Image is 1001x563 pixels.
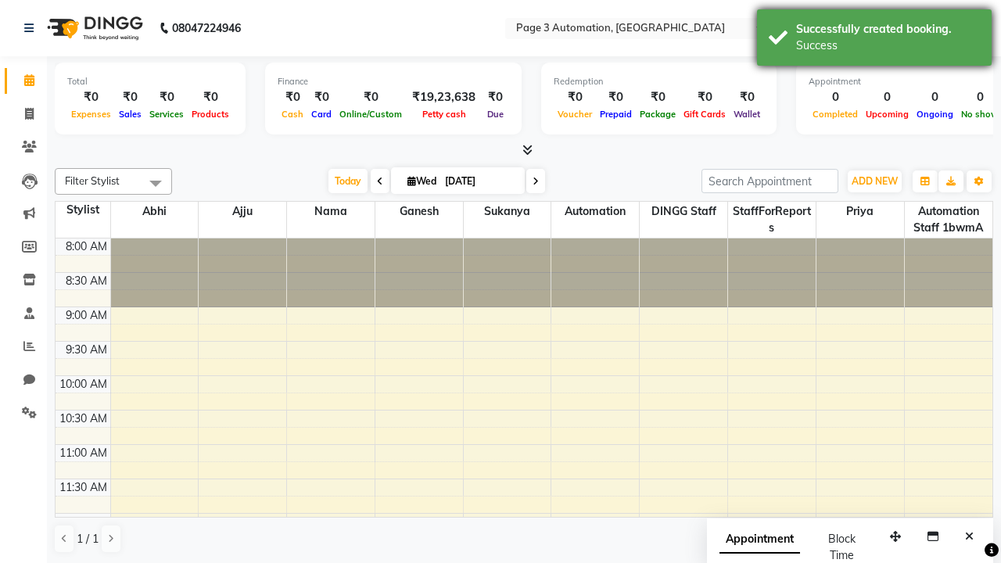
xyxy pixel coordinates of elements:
button: Close [958,525,981,549]
span: Completed [809,109,862,120]
span: 1 / 1 [77,531,99,547]
span: Automation Staff 1bwmA [905,202,992,238]
span: Sales [115,109,145,120]
div: 11:30 AM [56,479,110,496]
div: ₹0 [188,88,233,106]
div: ₹0 [335,88,406,106]
span: StaffForReports [728,202,816,238]
span: Upcoming [862,109,913,120]
div: Success [796,38,980,54]
div: 12:00 PM [57,514,110,530]
div: 10:30 AM [56,411,110,427]
span: Nama [287,202,375,221]
div: ₹0 [596,88,636,106]
span: Ajju [199,202,286,221]
div: ₹0 [67,88,115,106]
div: ₹0 [115,88,145,106]
div: 9:00 AM [63,307,110,324]
span: Ongoing [913,109,957,120]
span: Voucher [554,109,596,120]
div: ₹0 [636,88,680,106]
div: ₹0 [554,88,596,106]
div: 11:00 AM [56,445,110,461]
span: Today [328,169,368,193]
button: ADD NEW [848,170,902,192]
span: Wallet [730,109,764,120]
span: ADD NEW [852,175,898,187]
span: Wed [404,175,440,187]
div: ₹19,23,638 [406,88,482,106]
span: Automation [551,202,639,221]
div: ₹0 [730,88,764,106]
span: Products [188,109,233,120]
span: Petty cash [418,109,470,120]
input: Search Appointment [701,169,838,193]
div: Successfully created booking. [796,21,980,38]
span: Sukanya [464,202,551,221]
div: 8:30 AM [63,273,110,289]
img: logo [40,6,147,50]
span: Ganesh [375,202,463,221]
div: ₹0 [680,88,730,106]
div: 9:30 AM [63,342,110,358]
div: Stylist [56,202,110,218]
span: Online/Custom [335,109,406,120]
span: Services [145,109,188,120]
span: Priya [816,202,904,221]
span: Expenses [67,109,115,120]
span: DINGG Staff [640,202,727,221]
span: Block Time [828,532,856,562]
span: Gift Cards [680,109,730,120]
input: 2025-10-01 [440,170,518,193]
span: Card [307,109,335,120]
span: Cash [278,109,307,120]
div: 0 [809,88,862,106]
div: ₹0 [482,88,509,106]
span: Package [636,109,680,120]
b: 08047224946 [172,6,241,50]
span: Due [483,109,508,120]
div: 0 [913,88,957,106]
span: Abhi [111,202,199,221]
div: Total [67,75,233,88]
div: ₹0 [307,88,335,106]
span: Appointment [719,525,800,554]
div: ₹0 [145,88,188,106]
div: Finance [278,75,509,88]
div: 10:00 AM [56,376,110,393]
span: Prepaid [596,109,636,120]
span: Filter Stylist [65,174,120,187]
div: Redemption [554,75,764,88]
div: 8:00 AM [63,238,110,255]
div: ₹0 [278,88,307,106]
div: 0 [862,88,913,106]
